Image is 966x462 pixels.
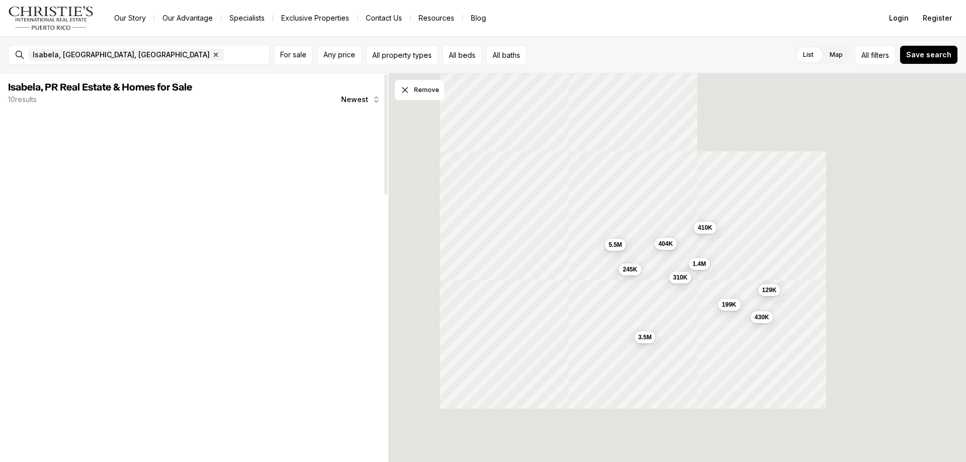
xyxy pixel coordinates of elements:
[8,96,37,104] p: 10 results
[609,241,622,249] span: 5.5M
[634,331,656,343] button: 3.5M
[638,333,652,341] span: 3.5M
[755,313,769,321] span: 430K
[900,45,958,64] button: Save search
[751,311,773,323] button: 430K
[154,11,221,25] a: Our Advantage
[655,238,677,250] button: 404K
[463,11,494,25] a: Blog
[273,11,357,25] a: Exclusive Properties
[659,240,673,248] span: 404K
[861,50,869,60] span: All
[871,50,889,60] span: filters
[358,11,410,25] button: Contact Us
[619,263,641,275] button: 245K
[324,51,355,59] span: Any price
[411,11,462,25] a: Resources
[274,45,313,65] button: For sale
[722,301,737,309] span: 199K
[280,51,306,59] span: For sale
[923,14,952,22] span: Register
[106,11,154,25] a: Our Story
[698,224,712,232] span: 410K
[795,46,822,64] label: List
[762,286,777,294] span: 129K
[669,271,692,284] button: 310K
[694,222,716,234] button: 410K
[221,11,273,25] a: Specialists
[366,45,438,65] button: All property types
[8,82,192,93] span: Isabela, PR Real Estate & Homes for Sale
[486,45,527,65] button: All baths
[673,273,688,282] span: 310K
[8,6,94,30] img: logo
[758,284,781,296] button: 129K
[442,45,482,65] button: All beds
[822,46,851,64] label: Map
[689,258,710,270] button: 1.4M
[855,45,896,65] button: Allfilters
[883,8,915,28] button: Login
[693,260,706,268] span: 1.4M
[623,265,637,273] span: 245K
[889,14,909,22] span: Login
[341,96,368,104] span: Newest
[317,45,362,65] button: Any price
[906,51,951,59] span: Save search
[394,79,445,101] button: Dismiss drawing
[33,51,210,59] span: Isabela, [GEOGRAPHIC_DATA], [GEOGRAPHIC_DATA]
[718,299,741,311] button: 199K
[917,8,958,28] button: Register
[335,89,386,110] button: Newest
[605,239,626,251] button: 5.5M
